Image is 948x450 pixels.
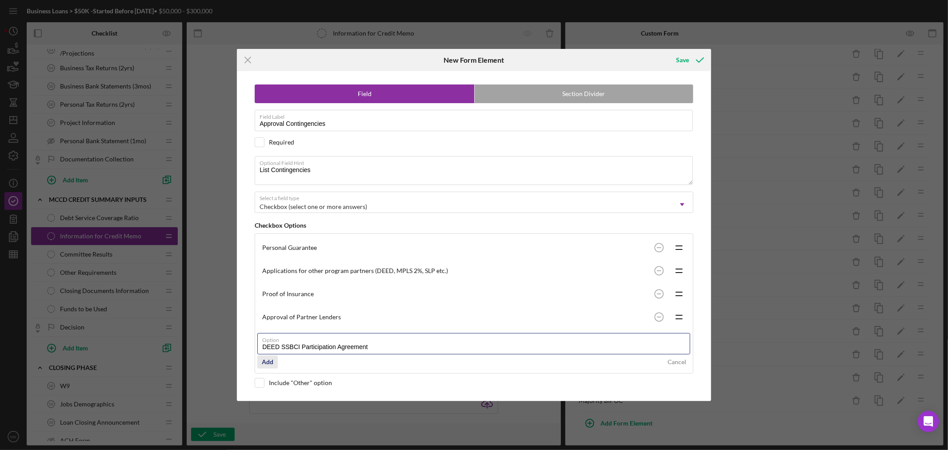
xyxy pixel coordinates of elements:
[668,355,686,369] div: Cancel
[918,411,939,432] div: Open Intercom Messenger
[676,51,689,69] div: Save
[262,290,650,297] div: Proof of Insurance
[667,51,711,69] button: Save
[262,313,650,321] div: Approval of Partner Lenders
[7,47,240,67] div: The website link takes you to the CFDI Public Viewer to verify if IACT (Investment Area Census Tr...
[7,7,240,37] div: Please complete the form for Credit Memo Information. Answers to these questions should flow into...
[262,355,273,369] div: Add
[7,7,240,67] body: Rich Text Area. Press ALT-0 for help.
[255,156,693,185] textarea: List Contingencies
[444,56,504,64] h6: New Form Element
[255,221,306,229] b: Checkbox Options
[260,203,367,210] div: Checkbox (select one or more answers)
[257,355,278,369] button: Add
[475,85,693,103] label: Section Divider
[255,85,474,103] label: Field
[269,139,294,146] div: Required
[262,333,690,343] label: Option
[269,379,332,386] div: Include "Other" option
[663,355,691,369] button: Cancel
[7,8,69,16] strong: Business Advisor:
[262,267,650,274] div: Applications for other program partners (DEED, MPLS 2%, SLP etc.)
[260,157,693,166] label: Optional Field Hint
[262,244,650,251] div: Personal Guarantee
[260,110,693,120] label: Field Label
